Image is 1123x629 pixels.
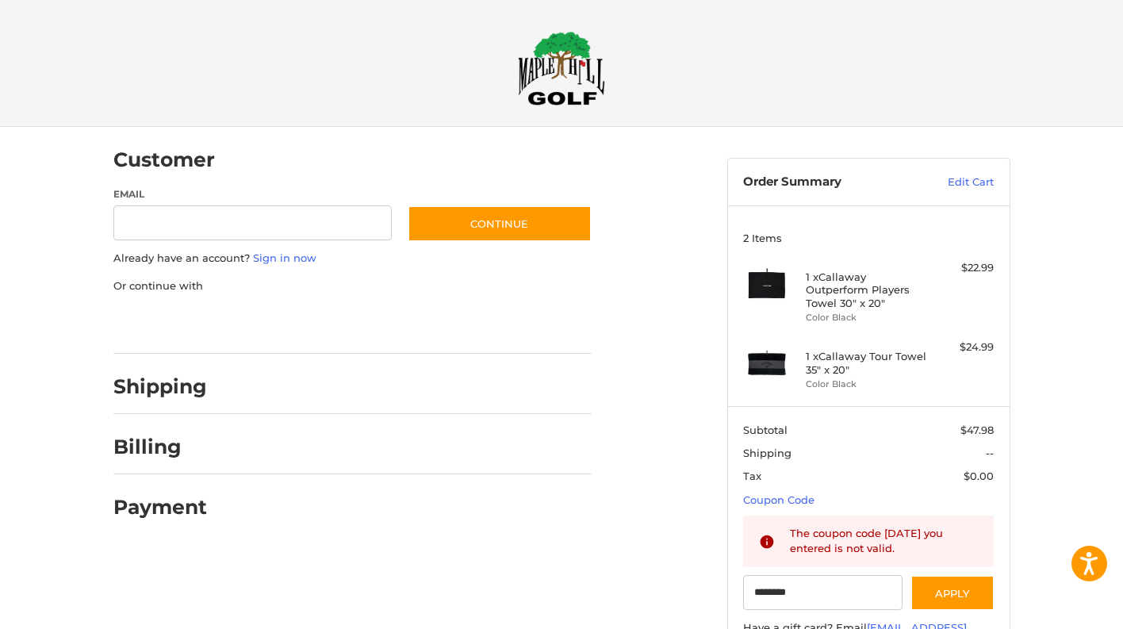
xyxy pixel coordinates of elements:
iframe: Google Customer Reviews [992,586,1123,629]
p: Or continue with [113,278,592,294]
h2: Payment [113,495,207,520]
span: Tax [743,470,761,482]
span: $47.98 [960,424,994,436]
input: Gift Certificate or Coupon Code [743,575,903,611]
li: Color Black [806,378,927,391]
h2: Shipping [113,374,207,399]
label: Email [113,187,393,201]
li: Color Black [806,311,927,324]
iframe: PayPal-paypal [108,309,227,338]
span: Subtotal [743,424,788,436]
iframe: PayPal-paylater [243,309,362,338]
img: Maple Hill Golf [518,31,605,105]
h4: 1 x Callaway Outperform Players Towel 30" x 20" [806,270,927,309]
button: Apply [910,575,995,611]
p: Already have an account? [113,251,592,267]
span: -- [986,447,994,459]
div: The coupon code [DATE] you entered is not valid. [790,526,979,557]
a: Edit Cart [914,175,994,190]
div: $22.99 [931,260,994,276]
a: Coupon Code [743,493,814,506]
h2: Billing [113,435,206,459]
span: $0.00 [964,470,994,482]
button: Continue [408,205,592,242]
h2: Customer [113,148,215,172]
h4: 1 x Callaway Tour Towel 35" x 20" [806,350,927,376]
span: Shipping [743,447,791,459]
h3: Order Summary [743,175,914,190]
div: $24.99 [931,339,994,355]
h3: 2 Items [743,232,994,244]
a: Sign in now [253,251,316,264]
iframe: PayPal-venmo [377,309,496,338]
